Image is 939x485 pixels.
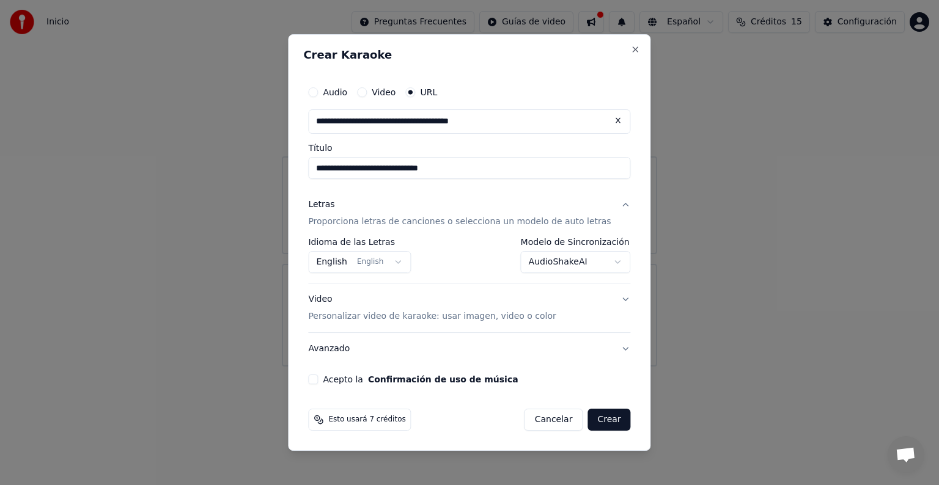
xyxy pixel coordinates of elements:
[308,238,411,246] label: Idioma de las Letras
[308,283,630,332] button: VideoPersonalizar video de karaoke: usar imagen, video o color
[308,144,630,152] label: Título
[308,310,556,323] p: Personalizar video de karaoke: usar imagen, video o color
[308,333,630,365] button: Avanzado
[521,238,631,246] label: Modelo de Sincronización
[328,415,405,425] span: Esto usará 7 créditos
[303,49,635,60] h2: Crear Karaoke
[308,293,556,323] div: Video
[308,199,334,211] div: Letras
[372,88,396,97] label: Video
[587,409,630,431] button: Crear
[308,216,611,228] p: Proporciona letras de canciones o selecciona un modelo de auto letras
[368,375,518,384] button: Acepto la
[525,409,583,431] button: Cancelar
[323,375,518,384] label: Acepto la
[420,88,437,97] label: URL
[308,238,630,283] div: LetrasProporciona letras de canciones o selecciona un modelo de auto letras
[323,88,347,97] label: Audio
[308,189,630,238] button: LetrasProporciona letras de canciones o selecciona un modelo de auto letras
